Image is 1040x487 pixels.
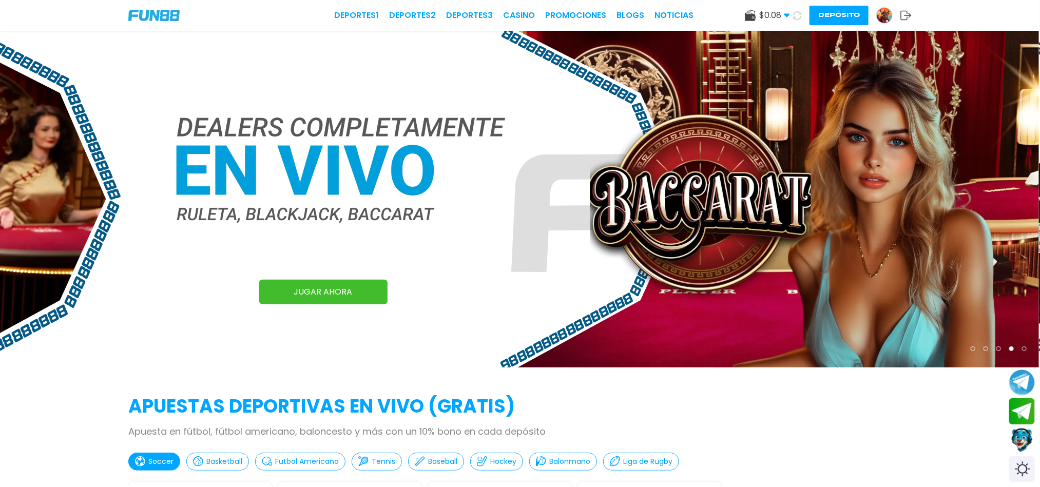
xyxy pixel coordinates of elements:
a: Deportes1 [334,9,379,22]
img: Company Logo [128,10,180,21]
p: Tennis [372,456,395,467]
button: Futbol Americano [255,453,345,471]
button: Hockey [470,453,523,471]
button: Depósito [810,6,869,25]
button: Join telegram [1009,398,1035,425]
img: Avatar [877,8,892,23]
p: Hockey [490,456,516,467]
p: Futbol Americano [275,456,339,467]
a: BLOGS [617,9,644,22]
a: Deportes2 [389,9,436,22]
a: Avatar [876,7,900,24]
a: CASINO [503,9,535,22]
p: Soccer [148,456,174,467]
button: Basketball [186,453,249,471]
p: Balonmano [549,456,590,467]
button: Balonmano [529,453,597,471]
div: Switch theme [1009,456,1035,482]
span: $ 0.08 [759,9,790,22]
p: Baseball [428,456,457,467]
button: Liga de Rugby [603,453,679,471]
h2: APUESTAS DEPORTIVAS EN VIVO (gratis) [128,393,912,420]
button: Contact customer service [1009,427,1035,454]
button: Tennis [352,453,402,471]
p: Liga de Rugby [623,456,672,467]
a: Deportes3 [446,9,493,22]
a: Promociones [545,9,606,22]
p: Basketball [206,456,242,467]
p: Apuesta en fútbol, fútbol americano, baloncesto y más con un 10% bono en cada depósito [128,424,912,438]
a: JUGAR AHORA [259,280,388,304]
button: Baseball [408,453,464,471]
button: Join telegram channel [1009,369,1035,396]
a: NOTICIAS [654,9,694,22]
button: Soccer [128,453,180,471]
